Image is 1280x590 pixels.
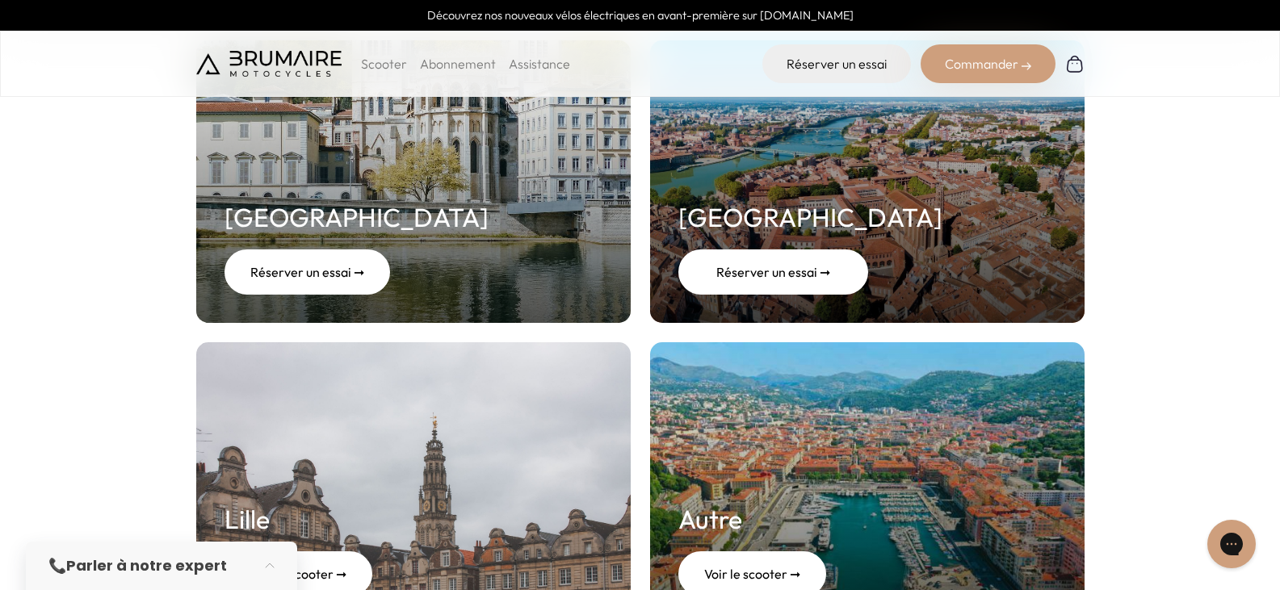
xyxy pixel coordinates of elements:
[361,54,407,73] p: Scooter
[678,500,742,538] h2: Autre
[225,249,390,295] div: Réserver un essai ➞
[762,44,911,83] a: Réserver un essai
[1065,54,1085,73] img: Panier
[225,198,489,236] h2: [GEOGRAPHIC_DATA]
[1199,514,1264,574] iframe: Gorgias live chat messenger
[650,40,1085,323] a: [GEOGRAPHIC_DATA] Réserver un essai ➞
[420,56,496,72] a: Abonnement
[509,56,570,72] a: Assistance
[921,44,1055,83] div: Commander
[678,198,942,236] h2: [GEOGRAPHIC_DATA]
[196,51,342,77] img: Brumaire Motocycles
[196,40,631,323] a: [GEOGRAPHIC_DATA] Réserver un essai ➞
[678,249,868,295] div: Réserver un essai ➞
[225,500,270,538] h2: Lille
[1022,61,1031,71] img: right-arrow-2.png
